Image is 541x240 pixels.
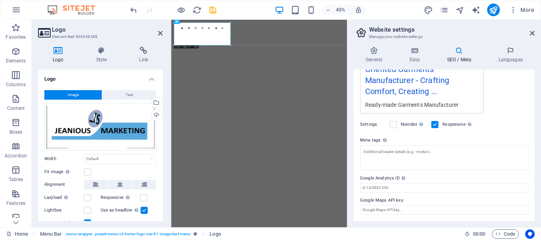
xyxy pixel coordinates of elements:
label: Responsive [442,120,474,129]
span: Click [8,168,20,174]
button: Code [492,229,519,239]
button: 45% [322,5,351,15]
span: Click to select. Double-click to edit [210,229,221,239]
i: Reload page [192,6,202,15]
p: Favorites [6,34,26,40]
label: Width [44,157,84,161]
p: Columns [6,81,26,88]
label: Settings [360,120,386,129]
label: Meta tags [360,136,528,145]
div: Ready-made Garments Manufacturer [365,100,478,109]
button: More [506,4,537,16]
label: Google Analytics ID [360,174,528,183]
span: Next [20,168,32,174]
i: Save (Ctrl+S) [208,6,217,15]
i: Navigator [455,6,465,15]
input: G-1A2B3C456 [360,183,528,193]
i: Design (Ctrl+Alt+Y) [424,6,433,15]
span: to continue. [32,168,61,174]
img: Editor Logo [46,5,105,15]
p: Content [7,105,25,111]
span: Every page is that can be grouped and nested with container elements. The symbol in the upper-lef... [8,115,142,157]
h4: Languages [486,47,535,63]
a: Close modal [145,2,158,15]
label: Responsive [101,193,140,202]
button: design [424,5,433,15]
label: Use as headline [101,206,141,215]
p: Features [6,200,25,206]
button: Text [102,90,156,100]
button: Usercentrics [525,229,535,239]
label: Noindex [401,120,427,129]
h2: Website settings [369,26,535,33]
label: Fit image [44,167,84,177]
button: pages [440,5,449,15]
span: : [478,231,480,237]
span: More [509,6,534,14]
input: Google Maps API key... [360,205,528,215]
a: Click to cancel selection. Double-click to open Pages [6,229,28,239]
h4: Data [397,47,435,63]
p: Tables [9,176,23,183]
a: Rotate left 90° [192,25,199,32]
span: . menu-wrapper .preset-menu-v2-home-logo-nav-h1-image-text-menu [65,229,190,239]
h3: Element #ed-903048388 [52,33,147,40]
a: Greyscale [212,25,219,32]
h4: General [354,47,397,63]
button: publish [487,4,500,16]
button: Image [44,90,102,100]
button: undo [129,5,138,15]
a: Rotate right 90° [199,25,206,32]
h4: Link [124,47,163,63]
a: Select files from the file manager, stock photos, or upload file(s) [179,25,185,32]
h6: Session time [465,229,486,239]
label: Lightbox [44,206,84,215]
button: text_generator [471,5,481,15]
button: navigator [455,5,465,15]
a: Confirm ( Ctrl ⏎ ) [219,25,226,32]
i: On resize automatically adjust zoom level to fit chosen device. [355,6,362,13]
label: Lazyload [44,193,84,202]
h4: Logo [38,70,163,84]
label: Google Maps API key [360,196,528,205]
h4: Style [82,47,125,63]
h2: Logo [52,26,163,33]
i: Pages (Ctrl+Alt+S) [440,6,449,15]
label: Optimized [44,218,84,228]
nav: breadcrumb [40,229,221,239]
span: 00 00 [473,229,485,239]
p: Accordion [5,153,27,159]
a: Blur [206,25,212,32]
h6: 45% [334,5,347,15]
p: Elements [6,58,26,64]
a: Next [124,191,150,206]
strong: built with elements [42,115,91,121]
h3: Manage your website settings [369,33,519,40]
i: Undo: Change keywords (Ctrl+Z) [129,6,138,15]
i: This element is a customizable preset [194,232,197,236]
a: Crop mode [185,25,192,32]
button: reload [192,5,202,15]
h4: Logo [38,47,82,63]
h4: SEO / Meta [435,47,486,63]
p: Boxes [10,129,23,135]
i: AI Writer [471,6,480,15]
span: Click to select. Double-click to edit [40,229,62,239]
button: save [208,5,217,15]
i: Publish [489,6,498,15]
span: Text [126,90,133,100]
label: Alignment [44,180,84,189]
div: Jeanious Marketing - Export Oriented Garments Manufacturer - Crafting Comfort, Creating ... [365,52,478,101]
div: JEANIOUSMarketing-u7iZAYy2VgoaZwzEYpTJQQ.png [44,103,156,151]
span: Code [495,229,515,239]
span: Image [68,90,79,100]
